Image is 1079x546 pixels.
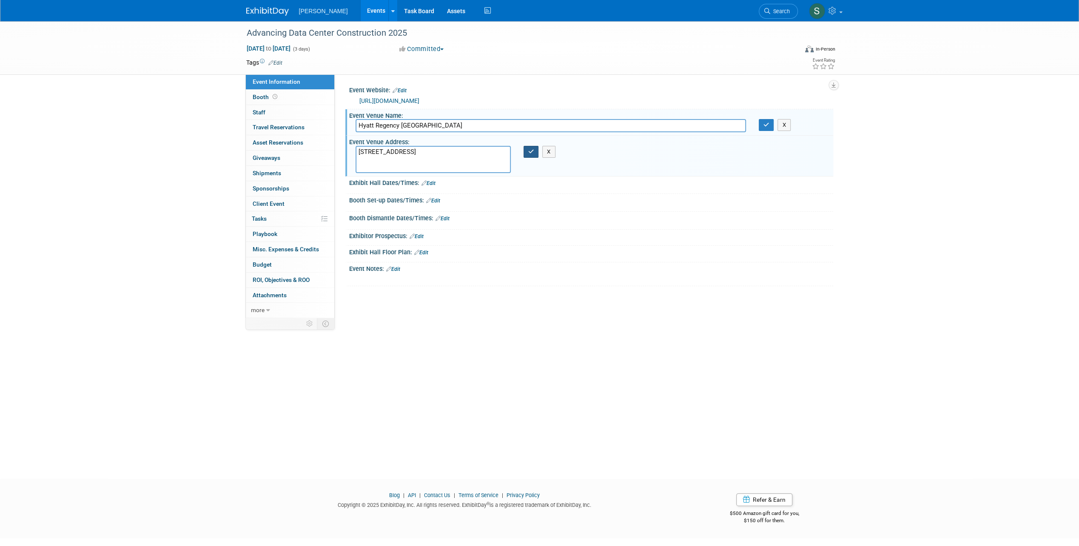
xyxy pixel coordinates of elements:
span: Tasks [252,215,267,222]
div: $500 Amazon gift card for you, [696,504,833,524]
a: Event Information [246,74,334,89]
div: Booth Set-up Dates/Times: [349,194,833,205]
div: Event Rating [811,58,834,63]
a: Giveaways [246,151,334,165]
a: Edit [410,233,424,239]
div: Event Notes: [349,262,833,273]
div: Event Venue Address: [349,136,833,146]
a: Edit [426,198,440,204]
button: X [542,146,555,158]
span: | [417,492,423,498]
a: more [246,303,334,318]
img: Shilpa Dona [809,3,825,19]
a: Edit [414,250,428,256]
div: Copyright © 2025 ExhibitDay, Inc. All rights reserved. ExhibitDay is a registered trademark of Ex... [246,499,683,509]
span: Event Information [253,78,300,85]
div: Event Website: [349,84,833,95]
span: Search [770,8,790,14]
a: Edit [393,88,407,94]
a: Budget [246,257,334,272]
a: Attachments [246,288,334,303]
td: Toggle Event Tabs [317,318,334,329]
a: Contact Us [424,492,450,498]
span: Sponsorships [253,185,289,192]
span: Giveaways [253,154,280,161]
a: Shipments [246,166,334,181]
a: Asset Reservations [246,135,334,150]
div: Booth Dismantle Dates/Times: [349,212,833,223]
a: Edit [386,266,400,272]
sup: ® [487,501,490,506]
div: Exhibit Hall Floor Plan: [349,246,833,257]
div: Event Format [748,44,835,57]
span: | [401,492,407,498]
span: Budget [253,261,272,268]
a: ROI, Objectives & ROO [246,273,334,287]
span: [DATE] [DATE] [246,45,291,52]
span: (3 days) [292,46,310,52]
a: Terms of Service [458,492,498,498]
a: Client Event [246,196,334,211]
span: Travel Reservations [253,124,305,131]
button: X [777,119,791,131]
div: Advancing Data Center Construction 2025 [244,26,785,41]
div: Exhibit Hall Dates/Times: [349,176,833,188]
span: Shipments [253,170,281,176]
div: Exhibitor Prospectus: [349,230,833,241]
a: Misc. Expenses & Credits [246,242,334,257]
a: Playbook [246,227,334,242]
div: Event Venue Name: [349,109,833,120]
a: Blog [389,492,400,498]
a: Search [759,4,798,19]
img: ExhibitDay [246,7,289,16]
span: Booth not reserved yet [271,94,279,100]
span: [PERSON_NAME] [299,8,348,14]
span: ROI, Objectives & ROO [253,276,310,283]
span: Asset Reservations [253,139,303,146]
span: Playbook [253,230,277,237]
span: | [452,492,457,498]
span: | [500,492,505,498]
span: Misc. Expenses & Credits [253,246,319,253]
td: Personalize Event Tab Strip [302,318,317,329]
span: Attachments [253,292,287,299]
span: more [251,307,265,313]
div: In-Person [815,46,835,52]
a: Privacy Policy [507,492,540,498]
span: to [265,45,273,52]
span: Client Event [253,200,285,207]
span: Staff [253,109,265,116]
a: Edit [436,216,450,222]
a: Staff [246,105,334,120]
a: Travel Reservations [246,120,334,135]
a: Sponsorships [246,181,334,196]
a: Booth [246,90,334,105]
a: Tasks [246,211,334,226]
a: Edit [421,180,436,186]
button: Committed [396,45,447,54]
a: Refer & Earn [736,493,792,506]
a: API [408,492,416,498]
a: Edit [268,60,282,66]
td: Tags [246,58,282,67]
div: $150 off for them. [696,517,833,524]
a: [URL][DOMAIN_NAME] [359,97,419,104]
img: Format-Inperson.png [805,45,814,52]
span: Booth [253,94,279,100]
